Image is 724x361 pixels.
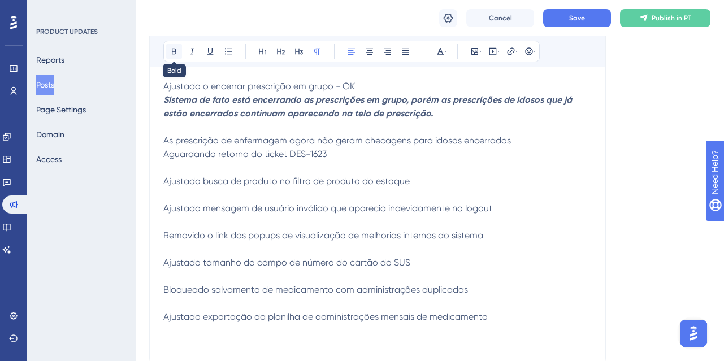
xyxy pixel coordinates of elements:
[163,230,483,241] span: Removido o link das popups de visualização de melhorias internas do sistema
[163,311,488,322] span: Ajustado exportação da planilha de administrações mensais de medicamento
[163,284,468,295] span: Bloqueado salvamento de medicamento com administrações duplicadas
[620,9,710,27] button: Publish in PT
[163,149,327,159] span: Aguardando retorno do ticket DES-1623
[163,81,355,92] span: Ajustado o encerrar prescrição em grupo - OK
[27,3,71,16] span: Need Help?
[36,149,62,169] button: Access
[36,99,86,120] button: Page Settings
[36,50,64,70] button: Reports
[163,257,410,268] span: Ajustado tamanho do campo de número do cartão do SUS
[163,203,492,214] span: Ajustado mensagem de usuário inválido que aparecia indevidamente no logout
[163,94,574,119] strong: Sistema de fato está encerrando as prescrições em grupo, porém as prescrições de idosos que já es...
[36,124,64,145] button: Domain
[163,135,511,146] span: As prescrição de enfermagem agora não geram checagens para idosos encerrados
[677,316,710,350] iframe: UserGuiding AI Assistant Launcher
[466,9,534,27] button: Cancel
[543,9,611,27] button: Save
[163,176,410,186] span: Ajustado busca de produto no filtro de produto do estoque
[36,75,54,95] button: Posts
[36,27,98,36] div: PRODUCT UPDATES
[489,14,512,23] span: Cancel
[569,14,585,23] span: Save
[652,14,691,23] span: Publish in PT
